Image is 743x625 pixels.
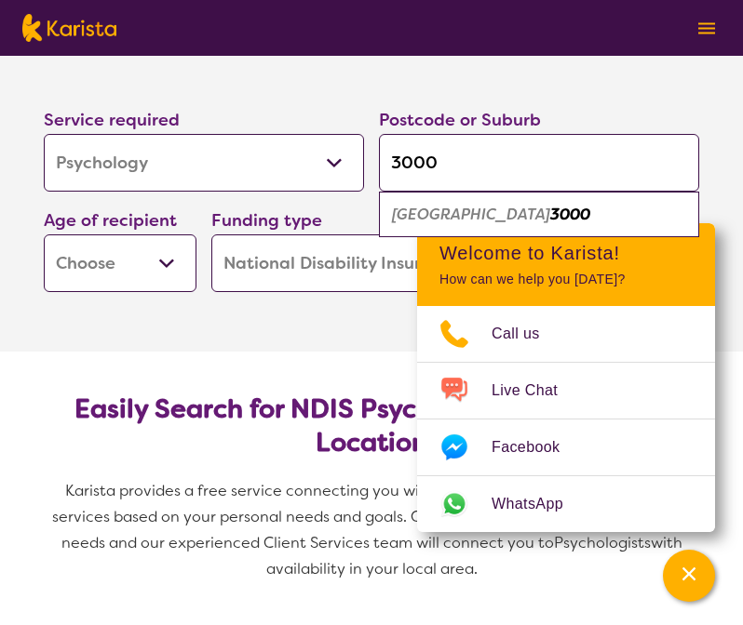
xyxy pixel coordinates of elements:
h2: Easily Search for NDIS Psychologists by Need & Location [59,392,684,459]
span: WhatsApp [492,490,586,518]
img: menu [698,22,715,34]
label: Postcode or Suburb [379,109,541,131]
ul: Choose channel [417,306,715,532]
img: Karista logo [22,14,116,42]
span: Facebook [492,433,582,461]
div: Melbourne 3000 [388,197,690,233]
span: Karista provides a free service connecting you with Psychologists and other disability services b... [52,481,695,552]
span: Live Chat [492,377,580,405]
span: Call us [492,320,562,348]
em: 3000 [550,205,590,224]
input: Type [379,134,699,192]
label: Age of recipient [44,209,177,232]
label: Service required [44,109,180,131]
div: Channel Menu [417,223,715,532]
span: Psychologists [554,533,651,552]
a: Web link opens in a new tab. [417,476,715,532]
label: Funding type [211,209,322,232]
em: [GEOGRAPHIC_DATA] [392,205,550,224]
button: Channel Menu [663,550,715,602]
p: How can we help you [DATE]? [439,272,693,287]
h2: Welcome to Karista! [439,242,693,264]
